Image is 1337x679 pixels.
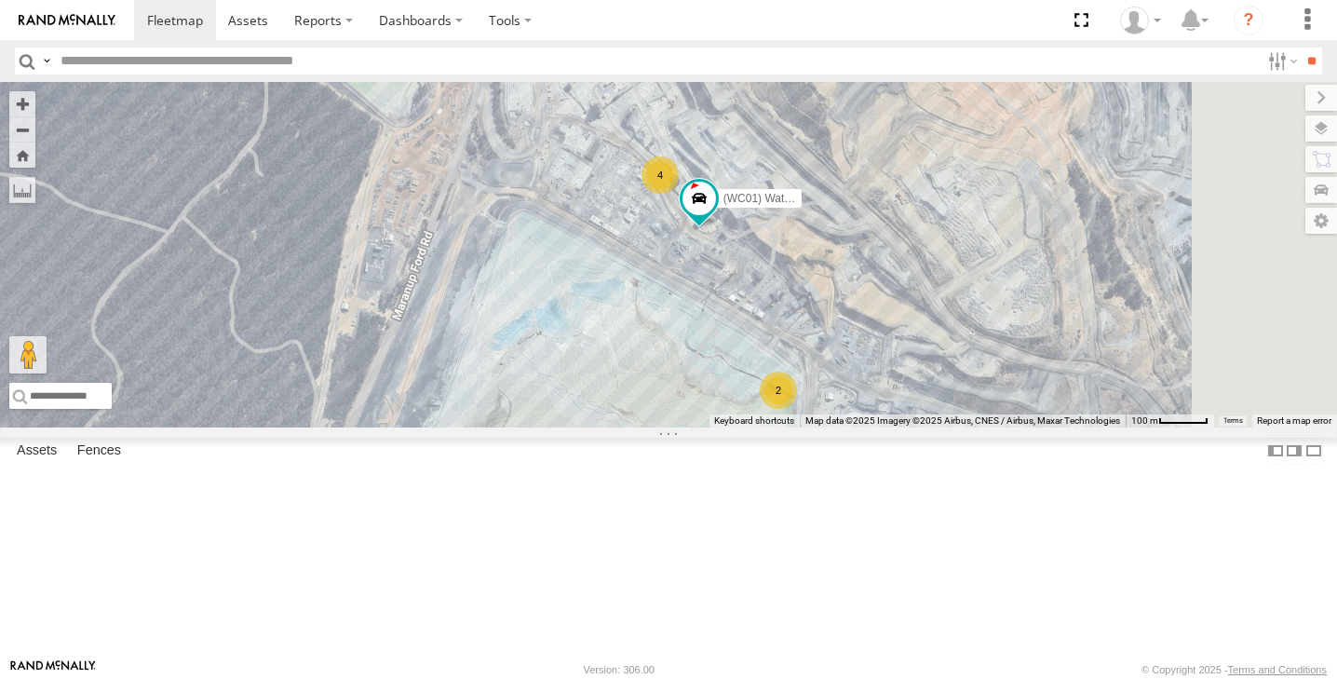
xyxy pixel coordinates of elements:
[1126,414,1214,428] button: Map scale: 100 m per 50 pixels
[1266,438,1285,465] label: Dock Summary Table to the Left
[714,414,794,428] button: Keyboard shortcuts
[1234,6,1263,35] i: ?
[68,438,130,464] label: Fences
[39,48,54,75] label: Search Query
[1114,7,1168,34] div: Cody Roberts
[9,177,35,203] label: Measure
[19,14,115,27] img: rand-logo.svg
[641,156,679,194] div: 4
[1304,438,1323,465] label: Hide Summary Table
[584,664,655,675] div: Version: 306.00
[9,91,35,116] button: Zoom in
[9,336,47,373] button: Drag Pegman onto the map to open Street View
[1305,208,1337,234] label: Map Settings
[9,143,35,168] button: Zoom Home
[1223,417,1243,425] a: Terms
[723,192,825,205] span: (WC01) Water Truck
[1257,415,1331,426] a: Report a map error
[1285,438,1303,465] label: Dock Summary Table to the Right
[9,116,35,143] button: Zoom out
[1261,48,1301,75] label: Search Filter Options
[1141,664,1327,675] div: © Copyright 2025 -
[7,438,66,464] label: Assets
[760,372,797,409] div: 2
[1131,415,1158,426] span: 100 m
[10,660,96,679] a: Visit our Website
[805,415,1120,426] span: Map data ©2025 Imagery ©2025 Airbus, CNES / Airbus, Maxar Technologies
[1228,664,1327,675] a: Terms and Conditions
